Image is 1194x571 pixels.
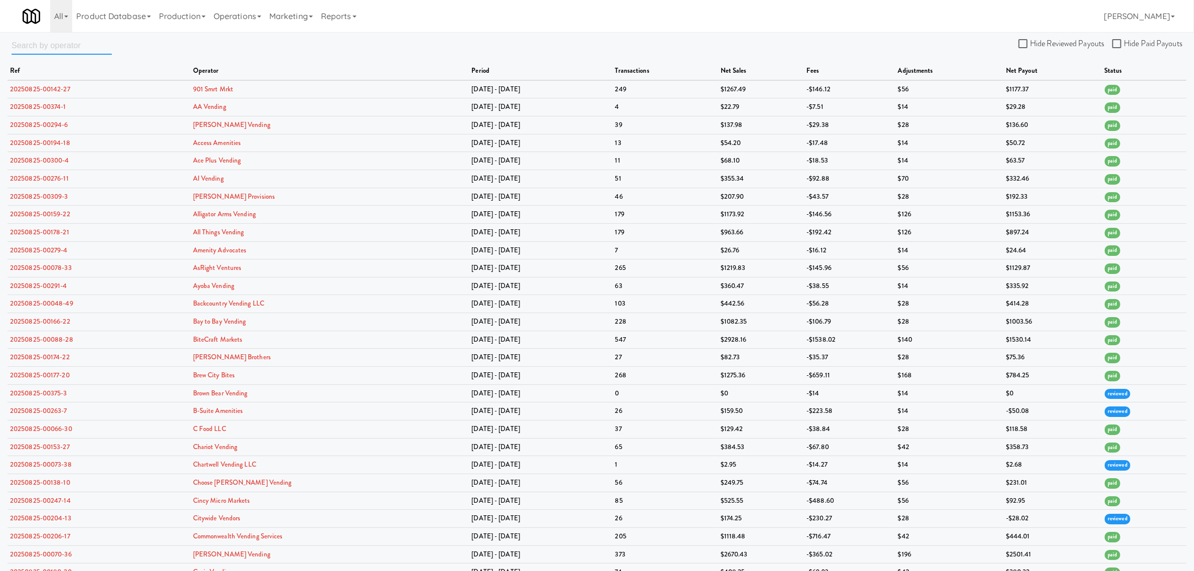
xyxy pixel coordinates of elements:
td: [DATE] - [DATE] [469,528,612,546]
td: -$67.80 [804,438,895,456]
td: 249 [613,80,718,98]
td: $2.68 [1003,456,1102,474]
td: $56 [896,259,1003,277]
span: paid [1105,120,1120,131]
td: -$192.42 [804,223,895,241]
td: $249.75 [718,474,804,492]
td: -$106.79 [804,313,895,331]
td: $14 [896,134,1003,152]
td: $358.73 [1003,438,1102,456]
td: $14 [896,98,1003,116]
td: 7 [613,241,718,259]
a: 20250825-00174-22 [10,352,70,362]
span: reviewed [1105,460,1130,471]
td: -$7.51 [804,98,895,116]
td: 63 [613,277,718,295]
a: Backcountry Vending LLC [193,299,264,308]
td: $26.76 [718,241,804,259]
td: $42 [896,438,1003,456]
td: -$38.55 [804,277,895,295]
td: $0 [718,384,804,402]
td: $29.28 [1003,98,1102,116]
td: $897.24 [1003,223,1102,241]
td: -$230.27 [804,510,895,528]
td: [DATE] - [DATE] [469,116,612,134]
td: $168 [896,367,1003,385]
a: 901 Smrt Mrkt [193,84,233,94]
span: paid [1105,156,1120,167]
a: [PERSON_NAME] Provisions [193,192,275,201]
td: $442.56 [718,295,804,313]
a: 20250825-00194-18 [10,138,70,148]
a: [PERSON_NAME] Brothers [193,352,271,362]
td: $2928.16 [718,331,804,349]
td: [DATE] - [DATE] [469,313,612,331]
span: paid [1105,478,1120,489]
a: Amenity Advocates [193,245,247,255]
a: AI Vending [193,174,224,183]
a: Chartwell Vending LLC [193,460,256,469]
a: 20250825-00309-3 [10,192,68,201]
td: $56 [896,80,1003,98]
td: $14 [896,277,1003,295]
td: $14 [896,241,1003,259]
td: $136.60 [1003,116,1102,134]
a: 20250825-00078-33 [10,263,72,272]
a: Chariot Vending [193,442,238,452]
td: -$14 [804,384,895,402]
td: $28 [896,295,1003,313]
a: 20250825-00276-11 [10,174,69,183]
td: $137.98 [718,116,804,134]
a: 20250825-00138-10 [10,478,70,487]
td: $1118.48 [718,528,804,546]
th: operator [191,62,469,80]
td: [DATE] - [DATE] [469,420,612,439]
a: Brown Bear Vending [193,388,248,398]
td: $384.53 [718,438,804,456]
td: 179 [613,223,718,241]
td: 547 [613,331,718,349]
td: -$14.27 [804,456,895,474]
td: 205 [613,528,718,546]
td: $1275.36 [718,367,804,385]
td: $2.95 [718,456,804,474]
a: 20250825-00177-20 [10,370,70,380]
th: status [1102,62,1186,80]
td: [DATE] - [DATE] [469,80,612,98]
a: 20250825-00166-22 [10,317,70,326]
input: Hide Paid Payouts [1112,40,1124,48]
td: $414.28 [1003,295,1102,313]
td: [DATE] - [DATE] [469,545,612,563]
td: 65 [613,438,718,456]
a: Bay to Bay Vending [193,317,246,326]
th: period [469,62,612,80]
td: -$29.38 [804,116,895,134]
a: 20250825-00066-30 [10,424,72,434]
span: paid [1105,85,1120,95]
td: 56 [613,474,718,492]
td: $28 [896,349,1003,367]
td: 37 [613,420,718,439]
td: [DATE] - [DATE] [469,349,612,367]
td: -$74.74 [804,474,895,492]
td: $1003.56 [1003,313,1102,331]
span: paid [1105,245,1120,256]
td: $28 [896,510,1003,528]
td: -$488.60 [804,492,895,510]
td: $1177.37 [1003,80,1102,98]
td: [DATE] - [DATE] [469,170,612,188]
td: [DATE] - [DATE] [469,98,612,116]
td: $92.95 [1003,492,1102,510]
span: reviewed [1105,389,1130,399]
td: 1 [613,456,718,474]
td: $118.58 [1003,420,1102,439]
td: $1219.83 [718,259,804,277]
td: $42 [896,528,1003,546]
td: $335.92 [1003,277,1102,295]
td: $2670.43 [718,545,804,563]
span: paid [1105,532,1120,542]
td: 265 [613,259,718,277]
td: $231.01 [1003,474,1102,492]
td: $1153.36 [1003,206,1102,224]
th: net payout [1003,62,1102,80]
